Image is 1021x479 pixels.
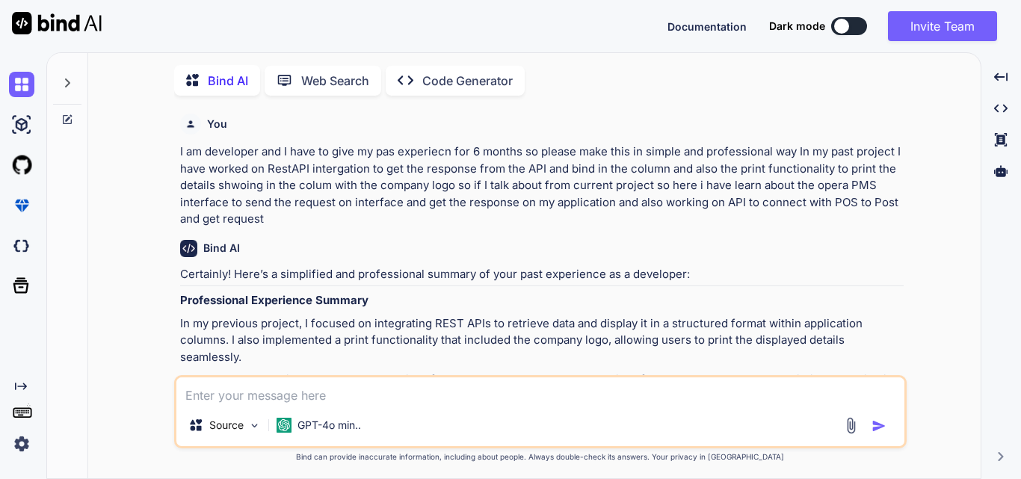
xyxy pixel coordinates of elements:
img: attachment [842,417,860,434]
p: Source [209,418,244,433]
img: settings [9,431,34,457]
p: In my previous project, I focused on integrating REST APIs to retrieve data and display it in a s... [180,315,904,366]
p: Bind can provide inaccurate information, including about people. Always double-check its answers.... [174,451,907,463]
p: GPT-4o min.. [297,418,361,433]
h6: Bind AI [203,241,240,256]
p: Bind AI [208,72,248,90]
button: Documentation [667,19,747,34]
img: Bind AI [12,12,102,34]
p: Web Search [301,72,369,90]
p: Certainly! Here’s a simplified and professional summary of your past experience as a developer: [180,266,904,283]
img: chat [9,72,34,97]
button: Invite Team [888,11,997,41]
img: GPT-4o mini [277,418,292,433]
p: Currently, I am working on the Opera PMS interface, where I send requests to the interface and ha... [180,371,904,405]
h6: You [207,117,227,132]
img: githubLight [9,152,34,178]
p: I am developer and I have to give my pas experiecn for 6 months so please make this in simple and... [180,143,904,228]
img: Pick Models [248,419,261,432]
img: premium [9,193,34,218]
span: Dark mode [769,19,825,34]
img: icon [872,418,886,433]
p: Code Generator [422,72,513,90]
img: ai-studio [9,112,34,137]
span: Documentation [667,20,747,33]
strong: Professional Experience Summary [180,293,368,307]
img: darkCloudIdeIcon [9,233,34,259]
